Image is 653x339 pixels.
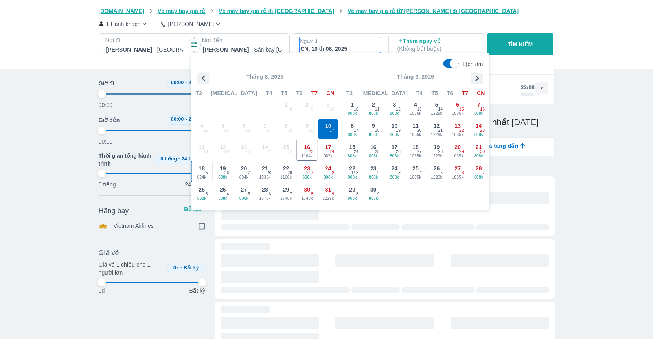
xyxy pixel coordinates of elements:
span: 18 [199,164,205,172]
button: 21808k30 [468,140,489,161]
p: 00:00 [99,101,113,109]
span: 6 [462,170,464,176]
button: 51229k14 [426,97,447,118]
p: Thêm ngày về [397,37,477,53]
span: 1 / 8 [351,170,359,176]
button: 14808k23 [468,118,489,140]
span: 24 [392,164,398,172]
span: 808k [213,195,233,202]
span: 1229k [427,111,447,117]
button: 271035k6 [447,161,468,182]
p: Nơi đến [202,36,283,44]
button: 1808k10 [342,97,363,118]
button: 30808k9 [363,182,384,203]
button: 15808k24 [342,140,363,161]
span: 21 [476,143,482,151]
p: Bất kỳ [189,287,205,295]
p: 24 tiếng [185,181,205,188]
button: 121229k21 [426,118,447,140]
span: 16 [480,106,485,112]
button: 19808k26 [212,161,234,182]
span: [MEDICAL_DATA] [211,89,257,97]
button: 291748k7 [276,182,297,203]
span: 00:00 [171,116,184,122]
p: Vietnam Airlines [114,222,154,230]
span: 4 [227,191,229,197]
span: 808k [469,132,489,138]
span: 25 [412,164,419,172]
span: 808k [234,195,254,202]
span: 30 [304,186,310,193]
span: 16 [304,143,310,151]
span: - [185,80,187,85]
button: 24808k2 [318,161,339,182]
span: 6 [269,191,271,197]
span: 17 [325,143,331,151]
p: Lịch âm [463,60,483,68]
button: 251035k4 [405,161,426,182]
span: T4 [416,89,423,97]
span: 808k [469,174,489,181]
button: TÌM KIẾM [487,33,553,55]
span: 10 [354,106,359,112]
nav: breadcrumb [99,7,555,15]
span: 808k [342,174,363,181]
span: 29 [459,149,464,155]
span: 808k [363,195,384,202]
span: 1100k [276,174,296,181]
span: 2 [377,170,380,176]
div: CN, 10 th 08, 2025 [300,45,380,53]
span: Bất kỳ [184,265,199,271]
button: 7808k16 [468,97,489,118]
span: 26 [224,170,229,176]
span: 17 [354,127,359,134]
span: 21 [262,164,268,172]
p: Tháng 9, 2025 [342,73,489,81]
span: 0 tiếng [160,156,177,162]
span: T2 [346,89,353,97]
span: 16 [370,143,377,151]
button: 161164k23 [296,140,318,161]
button: 181035k27 [405,140,426,161]
span: 28 [267,170,271,176]
span: 30 [370,186,377,193]
span: 808k [342,132,363,138]
span: 1035k [447,153,468,159]
span: 1035k [405,132,426,138]
button: 26808k4 [212,182,234,203]
span: 8 [311,191,313,197]
span: T7 [462,89,468,97]
span: CN [477,89,485,97]
span: - [180,265,182,271]
button: 9808k18 [363,118,384,140]
span: 24:00 [188,116,201,122]
span: 1 / 7 [306,170,313,176]
span: 12 [434,122,440,130]
span: 19 [434,143,440,151]
span: Thời gian tổng hành trình [99,152,153,168]
button: 28808k7 [468,161,489,182]
span: 28 [438,149,443,155]
span: 18 [375,127,380,134]
span: 19 [396,127,401,134]
span: 8 [356,191,359,197]
span: 808k [342,111,363,117]
span: 23 [304,164,310,172]
span: T2 [196,89,202,97]
span: 1229k [427,132,447,138]
span: 20 [417,127,422,134]
span: 808k [192,195,212,202]
span: 808k [384,132,405,138]
button: 23808k1/ 7 [296,161,318,182]
span: 1164k [297,153,317,159]
span: 1748k [297,195,317,202]
span: 987k [318,153,338,159]
button: 41035k13 [405,97,426,118]
button: 22808k1/ 8 [342,161,363,182]
button: 29808k8 [342,182,363,203]
button: 301748k8 [296,182,318,203]
span: 5 [440,170,443,176]
span: 27 [241,186,247,193]
span: 23 [370,164,377,172]
span: 5 [248,191,250,197]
